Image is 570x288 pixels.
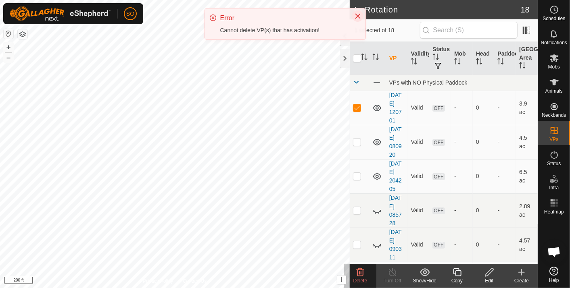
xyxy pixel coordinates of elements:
[473,193,495,228] td: 0
[337,276,346,284] button: i
[473,159,495,193] td: 0
[516,228,538,262] td: 4.57 ac
[494,42,516,75] th: Paddock
[549,137,558,142] span: VPs
[4,53,13,62] button: –
[432,207,445,214] span: OFF
[473,125,495,159] td: 0
[389,126,402,158] a: [DATE] 080920
[494,193,516,228] td: -
[516,42,538,75] th: [GEOGRAPHIC_DATA] Area
[4,29,13,39] button: Reset Map
[454,59,461,66] p-sorticon: Activate to sort
[353,278,367,284] span: Delete
[494,159,516,193] td: -
[451,42,473,75] th: Mob
[143,278,173,285] a: Privacy Policy
[454,138,470,146] div: -
[407,193,429,228] td: Valid
[361,55,367,61] p-sorticon: Activate to sort
[545,89,563,93] span: Animals
[519,63,526,70] p-sorticon: Activate to sort
[516,125,538,159] td: 4.5 ac
[432,105,445,112] span: OFF
[497,59,504,66] p-sorticon: Activate to sort
[432,242,445,249] span: OFF
[473,228,495,262] td: 0
[505,277,538,284] div: Create
[376,277,409,284] div: Turn Off
[547,161,561,166] span: Status
[407,228,429,262] td: Valid
[386,42,408,75] th: VP
[473,42,495,75] th: Head
[352,10,363,22] button: Close
[542,240,566,264] div: Open chat
[389,160,402,192] a: [DATE] 204205
[549,185,559,190] span: Infra
[355,26,420,35] span: 1 selected of 18
[454,172,470,180] div: -
[432,139,445,146] span: OFF
[494,125,516,159] td: -
[372,55,379,61] p-sorticon: Activate to sort
[549,278,559,283] span: Help
[454,240,470,249] div: -
[10,6,111,21] img: Gallagher Logo
[126,10,134,18] span: SO
[389,195,402,226] a: [DATE] 085728
[476,59,482,66] p-sorticon: Activate to sort
[454,206,470,215] div: -
[516,193,538,228] td: 2.89 ac
[407,159,429,193] td: Valid
[441,277,473,284] div: Copy
[18,29,27,39] button: Map Layers
[407,91,429,125] td: Valid
[473,91,495,125] td: 0
[432,173,445,180] span: OFF
[494,91,516,125] td: -
[494,228,516,262] td: -
[409,277,441,284] div: Show/Hide
[340,276,342,283] span: i
[429,42,451,75] th: Status
[541,40,567,45] span: Notifications
[473,277,505,284] div: Edit
[389,79,535,86] div: VPs with NO Physical Paddock
[407,42,429,75] th: Validity
[407,125,429,159] td: Valid
[220,13,346,23] div: Error
[454,104,470,112] div: -
[516,91,538,125] td: 3.9 ac
[543,16,565,21] span: Schedules
[516,159,538,193] td: 6.5 ac
[548,64,560,69] span: Mobs
[420,22,518,39] input: Search (S)
[183,278,207,285] a: Contact Us
[538,263,570,286] a: Help
[4,42,13,52] button: +
[521,4,530,16] span: 18
[355,5,521,15] h2: In Rotation
[542,113,566,118] span: Neckbands
[411,59,417,66] p-sorticon: Activate to sort
[220,26,346,35] div: Cannot delete VP(s) that has activation!
[389,229,402,261] a: [DATE] 090311
[544,209,564,214] span: Heatmap
[389,92,402,124] a: [DATE] 120701
[432,55,439,61] p-sorticon: Activate to sort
